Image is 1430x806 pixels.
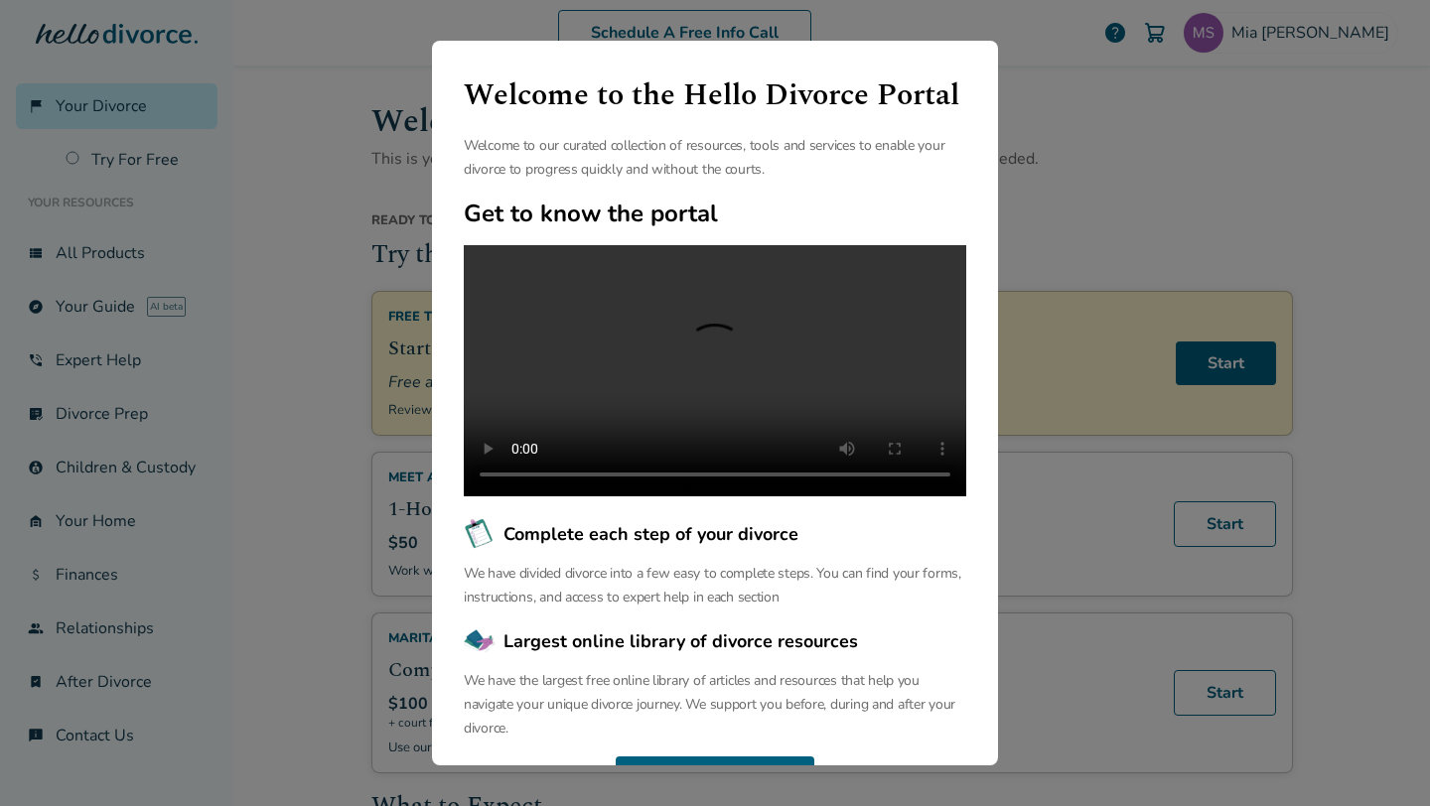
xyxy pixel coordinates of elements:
[464,669,966,740] p: We have the largest free online library of articles and resources that help you navigate your uni...
[464,518,496,550] img: Complete each step of your divorce
[464,134,966,182] p: Welcome to our curated collection of resources, tools and services to enable your divorce to prog...
[503,521,798,547] span: Complete each step of your divorce
[616,756,814,800] button: Continue
[464,198,966,229] h2: Get to know the portal
[1331,711,1430,806] iframe: Chat Widget
[464,562,966,609] p: We have divided divorce into a few easy to complete steps. You can find your forms, instructions,...
[464,625,496,657] img: Largest online library of divorce resources
[464,72,966,118] h1: Welcome to the Hello Divorce Portal
[503,628,858,654] span: Largest online library of divorce resources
